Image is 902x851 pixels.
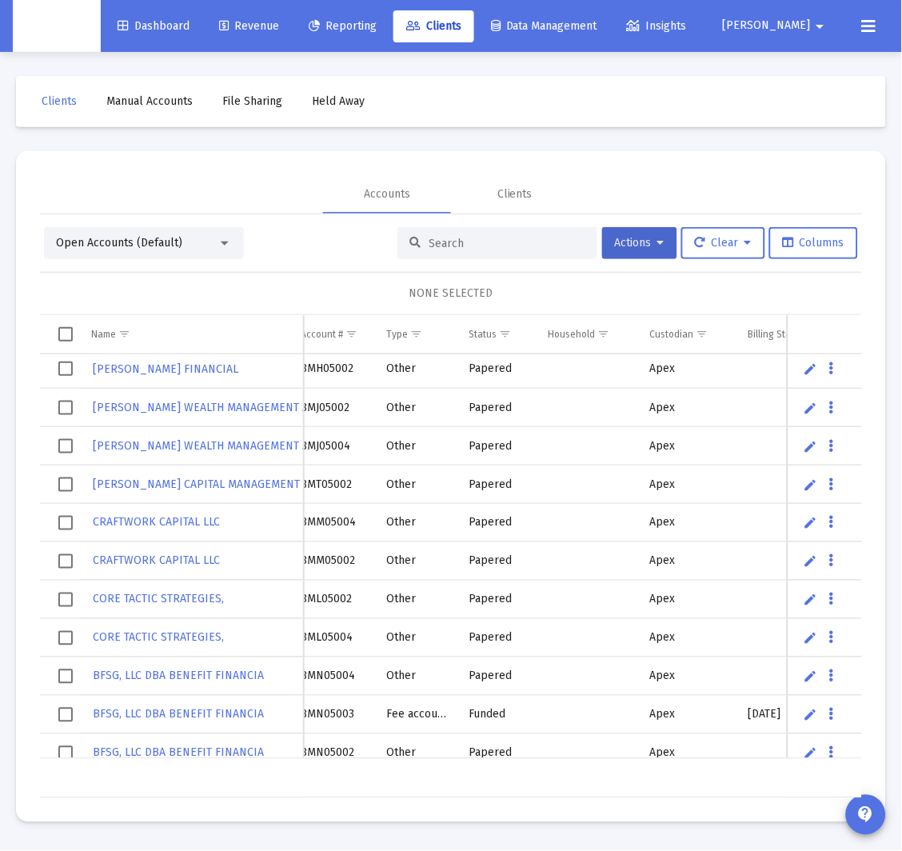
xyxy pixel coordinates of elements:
[91,665,265,688] a: BFSG, LLC DBA BENEFIT FINANCIA
[548,328,595,341] div: Household
[804,439,818,453] a: Edit
[290,696,375,734] td: 8MN05003
[804,631,818,645] a: Edit
[80,315,304,354] td: Column Name
[219,19,279,33] span: Revenue
[804,516,818,530] a: Edit
[58,516,73,530] div: Select row
[58,401,73,415] div: Select row
[627,19,687,33] span: Insights
[93,746,264,760] span: BFSG, LLC DBA BENEFIT FINANCIA
[94,86,206,118] a: Manual Accounts
[93,439,324,453] span: [PERSON_NAME] WEALTH MANAGEMENT AND
[58,477,73,492] div: Select row
[375,581,457,619] td: Other
[375,542,457,581] td: Other
[639,465,736,504] td: Apex
[386,328,408,341] div: Type
[804,477,818,492] a: Edit
[469,669,525,685] div: Papered
[58,708,73,722] div: Select row
[290,315,375,354] td: Column Account #
[91,396,325,419] a: [PERSON_NAME] WEALTH MANAGEMENT AND
[614,10,700,42] a: Insights
[639,696,736,734] td: Apex
[93,401,324,414] span: [PERSON_NAME] WEALTH MANAGEMENT AND
[93,477,300,491] span: [PERSON_NAME] CAPITAL MANAGEMENT
[804,401,818,415] a: Edit
[58,362,73,376] div: Select row
[299,86,377,118] a: Held Away
[29,86,90,118] a: Clients
[105,10,202,42] a: Dashboard
[91,703,265,726] a: BFSG, LLC DBA BENEFIT FINANCIA
[58,439,73,453] div: Select row
[491,19,597,33] span: Data Management
[309,19,377,33] span: Reporting
[375,696,457,734] td: Fee account
[639,542,736,581] td: Apex
[769,227,858,259] button: Columns
[723,19,811,33] span: [PERSON_NAME]
[469,745,525,761] div: Papered
[301,328,344,341] div: Account #
[696,328,708,340] span: Show filter options for column 'Custodian'
[375,427,457,465] td: Other
[469,400,525,416] div: Papered
[469,328,497,341] div: Status
[91,328,116,341] div: Name
[469,477,525,493] div: Papered
[25,10,89,42] img: Dashboard
[469,630,525,646] div: Papered
[469,707,525,723] div: Funded
[58,593,73,607] div: Select row
[91,588,225,611] a: CORE TACTIC STRATEGIES,
[91,473,301,496] a: [PERSON_NAME] CAPITAL MANAGEMENT
[639,657,736,696] td: Apex
[58,746,73,761] div: Select row
[639,619,736,657] td: Apex
[499,328,511,340] span: Show filter options for column 'Status'
[783,236,844,250] span: Columns
[375,734,457,773] td: Other
[804,362,818,376] a: Edit
[537,315,639,354] td: Column Household
[469,361,525,377] div: Papered
[93,362,238,376] span: [PERSON_NAME] FINANCIAL
[290,542,375,581] td: 8MM05002
[478,10,610,42] a: Data Management
[804,708,818,722] a: Edit
[290,619,375,657] td: 8ML05004
[393,10,474,42] a: Clients
[93,631,224,645] span: CORE TACTIC STRATEGIES,
[91,741,265,765] a: BFSG, LLC DBA BENEFIT FINANCIA
[856,805,876,825] mat-icon: contact_support
[639,734,736,773] td: Apex
[91,434,325,457] a: [PERSON_NAME] WEALTH MANAGEMENT AND
[497,186,533,202] div: Clients
[364,186,410,202] div: Accounts
[93,554,220,568] span: CRAFTWORK CAPITAL LLC
[91,511,222,534] a: CRAFTWORK CAPITAL LLC
[469,515,525,531] div: Papered
[736,696,869,734] td: [DATE]
[639,350,736,389] td: Apex
[695,236,752,250] span: Clear
[375,315,457,354] td: Column Type
[42,94,77,108] span: Clients
[290,427,375,465] td: 8MJ05004
[375,657,457,696] td: Other
[290,734,375,773] td: 8MN05002
[375,504,457,542] td: Other
[290,465,375,504] td: 8MT05002
[40,315,862,798] div: Data grid
[290,389,375,427] td: 8MJ05002
[639,504,736,542] td: Apex
[406,19,461,33] span: Clients
[290,350,375,389] td: 8MH05002
[58,554,73,569] div: Select row
[206,10,292,42] a: Revenue
[58,669,73,684] div: Select row
[222,94,282,108] span: File Sharing
[469,438,525,454] div: Papered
